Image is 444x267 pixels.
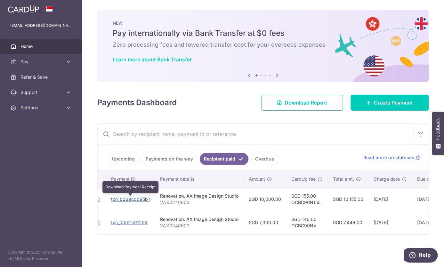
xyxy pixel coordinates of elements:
span: Feedback [435,118,441,140]
a: txn_0ddf1a91294 [111,220,148,225]
td: SGD 7,300.00 [244,211,286,234]
td: SGD 146.00 OCBC90NV [286,211,328,234]
span: Total amt. [333,176,354,182]
a: Read more on statuses [363,154,421,161]
img: CardUp [8,5,39,13]
p: NEW [113,20,413,26]
p: [EMAIL_ADDRESS][DOMAIN_NAME] [10,22,72,29]
button: Feedback - Show survey [432,112,444,155]
span: Due date [417,176,436,182]
span: Create Payment [374,99,413,106]
a: Create Payment [351,95,429,111]
h4: Payments Dashboard [97,97,177,108]
th: Payment ID [106,171,155,187]
td: SGD 155.00 OCBC90N155 [286,187,328,211]
a: Payments on the way [141,153,197,165]
span: Download Report [285,99,327,106]
div: Renovation. AX Image Design Studio [160,193,238,199]
span: CardUp fee [291,176,316,182]
td: SGD 10,000.00 [244,187,286,211]
a: Upcoming [108,153,139,165]
th: Payment details [155,171,244,187]
p: VAX0240603 [160,199,238,206]
td: SGD 7,446.00 [328,211,368,234]
span: Amount [249,176,265,182]
div: Download Payment Receipt [102,181,158,193]
span: Read more on statuses [363,154,414,161]
div: Renovation. AX Image Design Studio [160,216,238,223]
img: Bank transfer banner [97,10,429,82]
a: Download Report [261,95,343,111]
input: Search by recipient name, payment id or reference [98,124,413,144]
a: Overdue [251,153,278,165]
span: Home [20,43,63,50]
td: SGD 10,155.00 [328,187,368,211]
span: Charge date [374,176,400,182]
h5: Pay internationally via Bank Transfer at $0 fees [113,28,413,38]
a: Learn more about Bank Transfer [113,56,192,63]
span: Pay [20,59,63,65]
h6: Zero processing fees and lowered transfer cost for your overseas expenses [113,41,413,49]
span: Refer & Save [20,74,63,80]
iframe: Opens a widget where you can find more information [404,248,438,264]
p: VAX0240603 [160,223,238,229]
a: txn_b269cdb95b1 [111,196,150,202]
span: Support [20,89,63,96]
td: [DATE] [368,187,412,211]
td: [DATE] [368,211,412,234]
span: Settings [20,105,63,111]
a: Recipient paid [200,153,248,165]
